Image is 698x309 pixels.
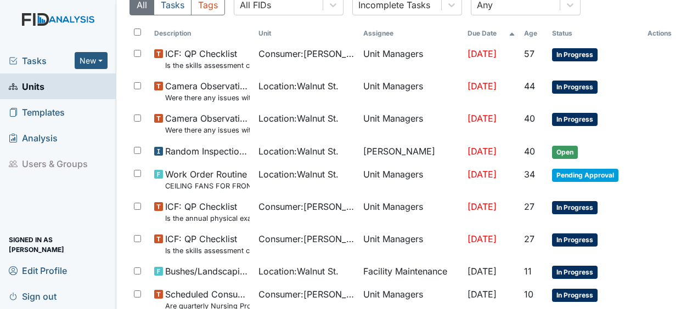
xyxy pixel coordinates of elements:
[359,163,463,196] td: Unit Managers
[524,169,535,180] span: 34
[165,79,250,103] span: Camera Observation Were there any issues with applying topical medications? ( Starts at the top o...
[165,47,250,71] span: ICF: QP Checklist Is the skills assessment current? (document the date in the comment section)
[524,233,534,244] span: 27
[165,112,250,135] span: Camera Observation Were there any issues with applying topical medications? ( Starts at the top o...
[165,168,250,191] span: Work Order Routine CEILING FANS FOR FRONT PORCH
[254,24,358,43] th: Toggle SortBy
[165,245,250,256] small: Is the skills assessment current? (document the date in the comment section)
[524,289,533,300] span: 10
[463,24,520,43] th: Toggle SortBy
[258,168,339,181] span: Location : Walnut St.
[165,265,250,278] span: Bushes/Landscaping inspection
[165,125,250,135] small: Were there any issues with applying topical medications? ( Starts at the top of MAR and works the...
[552,289,598,302] span: In Progress
[643,24,685,43] th: Actions
[524,201,534,212] span: 27
[9,104,65,121] span: Templates
[258,47,354,60] span: Consumer : [PERSON_NAME][GEOGRAPHIC_DATA]
[150,24,254,43] th: Toggle SortBy
[165,200,250,224] span: ICF: QP Checklist Is the annual physical exam current? (document the date in the comment section)
[524,48,534,59] span: 57
[548,24,643,43] th: Toggle SortBy
[524,146,535,157] span: 40
[359,140,463,163] td: [PERSON_NAME]
[258,288,354,301] span: Consumer : [PERSON_NAME], Triquasha
[359,260,463,283] td: Facility Maintenance
[134,28,141,36] input: Toggle All Rows Selected
[468,169,497,180] span: [DATE]
[165,60,250,71] small: Is the skills assessment current? (document the date in the comment section)
[359,228,463,260] td: Unit Managers
[552,169,618,182] span: Pending Approval
[9,54,75,67] a: Tasks
[552,113,598,126] span: In Progress
[165,232,250,256] span: ICF: QP Checklist Is the skills assessment current? (document the date in the comment section)
[359,24,463,43] th: Assignee
[258,145,339,158] span: Location : Walnut St.
[165,181,250,191] small: CEILING FANS FOR FRONT PORCH
[359,75,463,107] td: Unit Managers
[552,233,598,247] span: In Progress
[468,81,497,91] span: [DATE]
[75,52,108,69] button: New
[552,146,578,159] span: Open
[468,289,497,300] span: [DATE]
[552,48,598,61] span: In Progress
[9,262,67,279] span: Edit Profile
[258,200,354,213] span: Consumer : [PERSON_NAME]
[552,81,598,94] span: In Progress
[258,265,339,278] span: Location : Walnut St.
[165,145,250,158] span: Random Inspection for Evening
[524,113,535,124] span: 40
[359,196,463,228] td: Unit Managers
[468,113,497,124] span: [DATE]
[165,213,250,224] small: Is the annual physical exam current? (document the date in the comment section)
[468,146,497,157] span: [DATE]
[552,266,598,279] span: In Progress
[258,112,339,125] span: Location : Walnut St.
[468,48,497,59] span: [DATE]
[520,24,548,43] th: Toggle SortBy
[9,78,44,95] span: Units
[258,232,354,245] span: Consumer : [PERSON_NAME][GEOGRAPHIC_DATA]
[258,79,339,93] span: Location : Walnut St.
[9,288,57,305] span: Sign out
[468,201,497,212] span: [DATE]
[468,233,497,244] span: [DATE]
[359,107,463,140] td: Unit Managers
[9,129,58,146] span: Analysis
[552,201,598,214] span: In Progress
[524,81,535,91] span: 44
[468,266,497,277] span: [DATE]
[9,236,108,253] span: Signed in as [PERSON_NAME]
[165,93,250,103] small: Were there any issues with applying topical medications? ( Starts at the top of MAR and works the...
[524,266,532,277] span: 11
[359,43,463,75] td: Unit Managers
